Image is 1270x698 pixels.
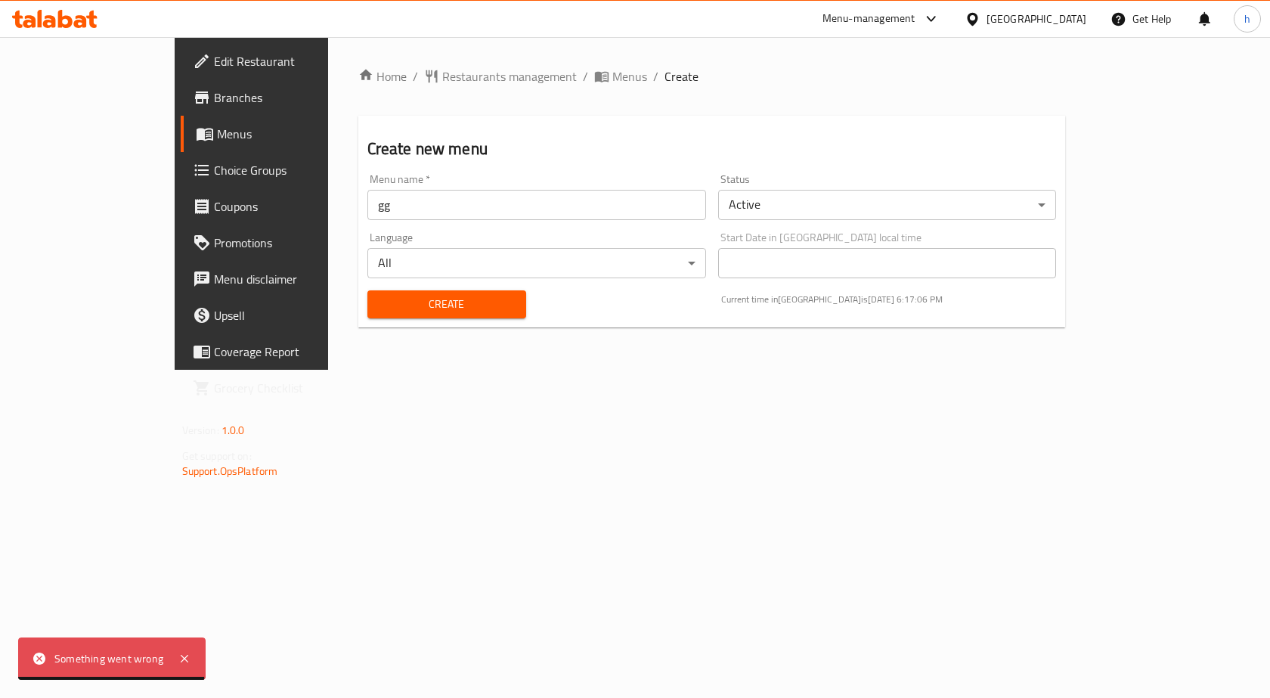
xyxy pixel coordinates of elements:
[987,11,1086,27] div: [GEOGRAPHIC_DATA]
[653,67,658,85] li: /
[612,67,647,85] span: Menus
[214,306,375,324] span: Upsell
[822,10,915,28] div: Menu-management
[664,67,698,85] span: Create
[182,420,219,440] span: Version:
[181,79,387,116] a: Branches
[442,67,577,85] span: Restaurants management
[214,161,375,179] span: Choice Groups
[181,43,387,79] a: Edit Restaurant
[367,248,706,278] div: All
[367,290,526,318] button: Create
[181,297,387,333] a: Upsell
[367,138,1057,160] h2: Create new menu
[594,67,647,85] a: Menus
[214,343,375,361] span: Coverage Report
[214,197,375,216] span: Coupons
[214,379,375,397] span: Grocery Checklist
[181,225,387,261] a: Promotions
[182,461,278,481] a: Support.OpsPlatform
[358,67,1066,85] nav: breadcrumb
[1244,11,1250,27] span: h
[721,293,1057,306] p: Current time in [GEOGRAPHIC_DATA] is [DATE] 6:17:06 PM
[181,116,387,152] a: Menus
[54,650,163,667] div: Something went wrong
[181,188,387,225] a: Coupons
[181,152,387,188] a: Choice Groups
[181,261,387,297] a: Menu disclaimer
[181,370,387,406] a: Grocery Checklist
[413,67,418,85] li: /
[214,270,375,288] span: Menu disclaimer
[217,125,375,143] span: Menus
[424,67,577,85] a: Restaurants management
[181,333,387,370] a: Coverage Report
[583,67,588,85] li: /
[214,52,375,70] span: Edit Restaurant
[221,420,245,440] span: 1.0.0
[379,295,514,314] span: Create
[214,234,375,252] span: Promotions
[214,88,375,107] span: Branches
[182,446,252,466] span: Get support on:
[718,190,1057,220] div: Active
[367,190,706,220] input: Please enter Menu name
